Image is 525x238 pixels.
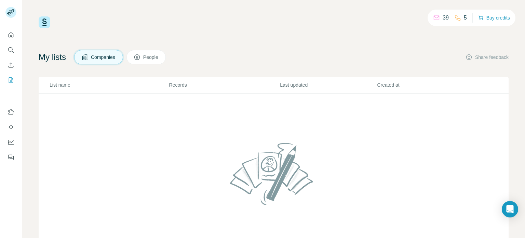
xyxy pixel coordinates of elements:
[466,54,509,61] button: Share feedback
[5,106,16,118] button: Use Surfe on LinkedIn
[5,121,16,133] button: Use Surfe API
[5,29,16,41] button: Quick start
[280,82,376,88] p: Last updated
[5,44,16,56] button: Search
[39,16,50,28] img: Surfe Logo
[227,137,320,210] img: No lists found
[50,82,169,88] p: List name
[39,52,66,63] h4: My lists
[377,82,473,88] p: Created at
[502,201,518,217] div: Open Intercom Messenger
[91,54,116,61] span: Companies
[5,136,16,148] button: Dashboard
[5,74,16,86] button: My lists
[169,82,280,88] p: Records
[5,59,16,71] button: Enrich CSV
[464,14,467,22] p: 5
[5,151,16,163] button: Feedback
[478,13,510,23] button: Buy credits
[443,14,449,22] p: 39
[143,54,159,61] span: People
